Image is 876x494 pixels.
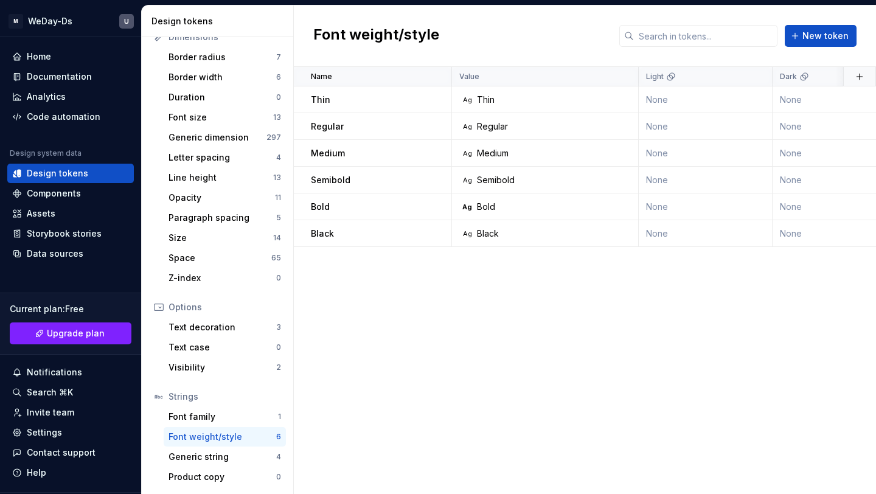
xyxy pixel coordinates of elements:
p: Thin [311,94,330,106]
a: Assets [7,204,134,223]
div: Ag [462,175,472,185]
div: Analytics [27,91,66,103]
div: Opacity [169,192,275,204]
div: Text decoration [169,321,276,333]
span: New token [802,30,849,42]
button: New token [785,25,857,47]
div: Font family [169,411,278,423]
p: Medium [311,147,345,159]
p: Black [311,228,334,240]
a: Border radius7 [164,47,286,67]
div: Ag [462,229,472,238]
div: 14 [273,233,281,243]
div: 11 [275,193,281,203]
div: Generic string [169,451,276,463]
td: None [639,167,773,193]
div: 13 [273,113,281,122]
div: Assets [27,207,55,220]
div: 2 [276,363,281,372]
button: Help [7,463,134,482]
div: Data sources [27,248,83,260]
div: Semibold [477,174,515,186]
a: Analytics [7,87,134,106]
div: Invite team [27,406,74,419]
a: Paragraph spacing5 [164,208,286,228]
div: Strings [169,391,281,403]
div: Components [27,187,81,200]
div: Ag [462,148,472,158]
div: Border radius [169,51,276,63]
div: Medium [477,147,509,159]
div: 5 [276,213,281,223]
div: Storybook stories [27,228,102,240]
div: Current plan : Free [10,303,131,315]
td: None [639,140,773,167]
a: Z-index0 [164,268,286,288]
button: MWeDay-DsU [2,8,139,34]
div: 297 [266,133,281,142]
div: 6 [276,72,281,82]
a: Letter spacing4 [164,148,286,167]
p: Bold [311,201,330,213]
p: Regular [311,120,344,133]
div: 3 [276,322,281,332]
a: Storybook stories [7,224,134,243]
a: Product copy0 [164,467,286,487]
div: Font size [169,111,273,123]
a: Visibility2 [164,358,286,377]
div: 7 [276,52,281,62]
div: Text case [169,341,276,353]
div: Contact support [27,447,96,459]
a: Components [7,184,134,203]
p: Name [311,72,332,82]
div: 4 [276,452,281,462]
div: Line height [169,172,273,184]
div: Home [27,50,51,63]
input: Search in tokens... [634,25,777,47]
div: Help [27,467,46,479]
a: Settings [7,423,134,442]
h2: Font weight/style [313,25,439,47]
a: Line height13 [164,168,286,187]
div: Notifications [27,366,82,378]
div: Generic dimension [169,131,266,144]
a: Font weight/style6 [164,427,286,447]
div: Font weight/style [169,431,276,443]
td: None [639,86,773,113]
a: Invite team [7,403,134,422]
div: Settings [27,426,62,439]
div: Ag [462,122,472,131]
div: Options [169,301,281,313]
div: 4 [276,153,281,162]
a: Home [7,47,134,66]
button: Notifications [7,363,134,382]
a: Space65 [164,248,286,268]
div: Size [169,232,273,244]
a: Duration0 [164,88,286,107]
button: Contact support [7,443,134,462]
a: Size14 [164,228,286,248]
div: 0 [276,92,281,102]
div: U [124,16,129,26]
div: Code automation [27,111,100,123]
p: Dark [780,72,797,82]
div: M [9,14,23,29]
div: Regular [477,120,508,133]
a: Text case0 [164,338,286,357]
div: Dimensions [169,31,281,43]
a: Documentation [7,67,134,86]
a: Data sources [7,244,134,263]
div: 0 [276,343,281,352]
div: Product copy [169,471,276,483]
a: Design tokens [7,164,134,183]
div: Black [477,228,499,240]
a: Border width6 [164,68,286,87]
div: Design tokens [151,15,288,27]
div: Search ⌘K [27,386,73,398]
div: Bold [477,201,495,213]
a: Generic string4 [164,447,286,467]
div: Design system data [10,148,82,158]
a: Font family1 [164,407,286,426]
div: 65 [271,253,281,263]
a: Opacity11 [164,188,286,207]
